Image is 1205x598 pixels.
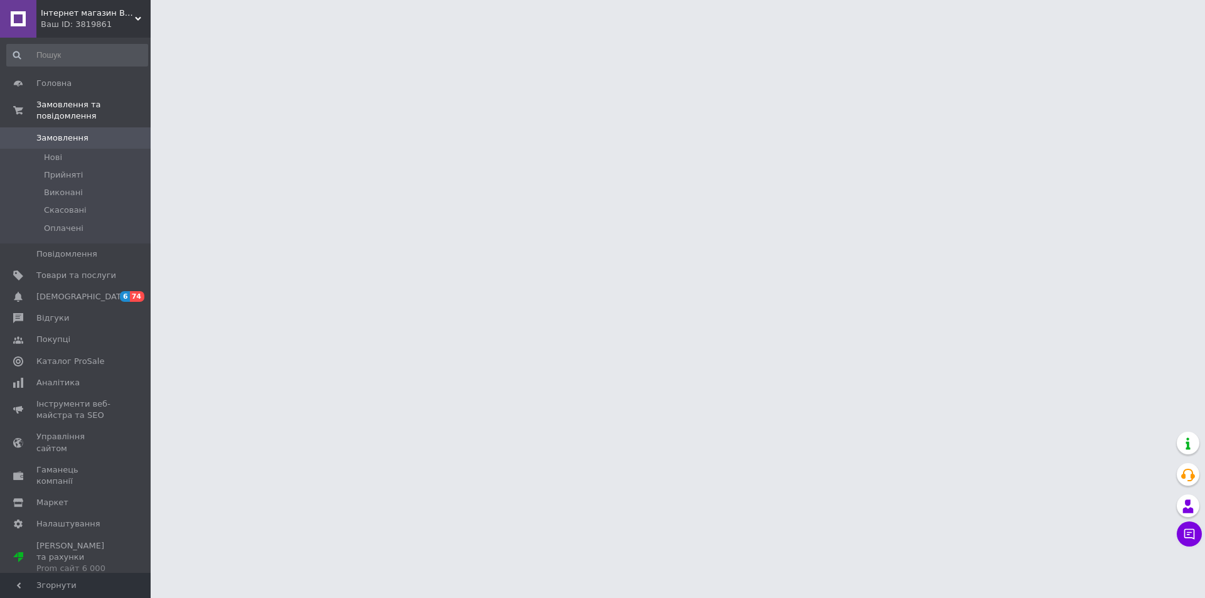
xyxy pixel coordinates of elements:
[41,8,135,19] span: Інтернет магазин Bery-Hapay
[120,291,130,302] span: 6
[36,464,116,487] span: Гаманець компанії
[36,132,88,144] span: Замовлення
[44,223,83,234] span: Оплачені
[1177,521,1202,547] button: Чат з покупцем
[44,187,83,198] span: Виконані
[44,152,62,163] span: Нові
[36,334,70,345] span: Покупці
[36,377,80,388] span: Аналітика
[36,78,72,89] span: Головна
[41,19,151,30] div: Ваш ID: 3819861
[36,398,116,421] span: Інструменти веб-майстра та SEO
[36,431,116,454] span: Управління сайтом
[36,291,129,302] span: [DEMOGRAPHIC_DATA]
[36,540,116,575] span: [PERSON_NAME] та рахунки
[36,563,116,574] div: Prom сайт 6 000
[44,169,83,181] span: Прийняті
[36,497,68,508] span: Маркет
[36,356,104,367] span: Каталог ProSale
[130,291,144,302] span: 74
[36,518,100,530] span: Налаштування
[36,270,116,281] span: Товари та послуги
[36,99,151,122] span: Замовлення та повідомлення
[36,312,69,324] span: Відгуки
[44,205,87,216] span: Скасовані
[36,248,97,260] span: Повідомлення
[6,44,148,67] input: Пошук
